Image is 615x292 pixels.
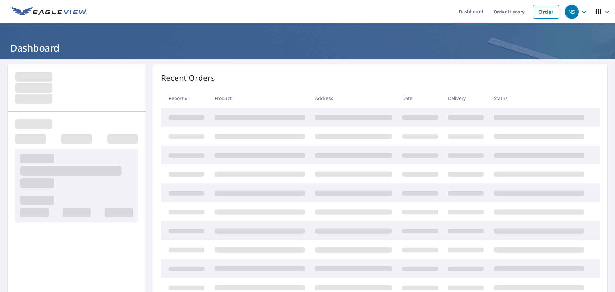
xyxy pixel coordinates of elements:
[565,5,579,19] div: NS
[310,89,397,108] th: Address
[489,89,589,108] th: Status
[12,7,87,17] img: EV Logo
[161,72,215,84] p: Recent Orders
[209,89,310,108] th: Product
[8,41,607,54] h1: Dashboard
[397,89,443,108] th: Date
[443,89,489,108] th: Delivery
[161,89,209,108] th: Report #
[533,5,559,19] a: Order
